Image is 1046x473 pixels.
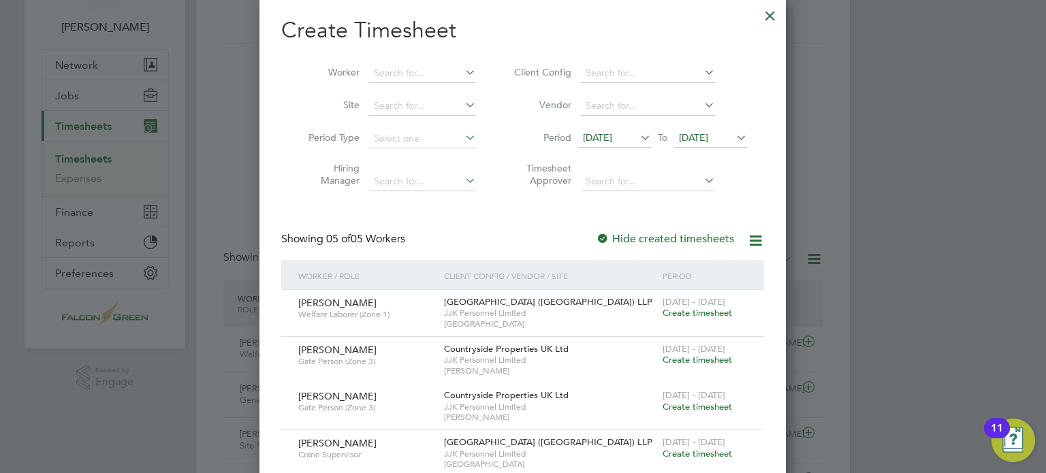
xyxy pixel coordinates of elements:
span: Create timesheet [663,401,732,412]
label: Site [298,99,360,111]
label: Vendor [510,99,571,111]
label: Client Config [510,66,571,78]
span: Welfare Laborer (Zone 1) [298,309,434,320]
span: Countryside Properties UK Ltd [444,389,569,401]
span: [GEOGRAPHIC_DATA] ([GEOGRAPHIC_DATA]) LLP [444,296,652,308]
span: [DATE] [679,131,708,144]
span: JJK Personnel Limited [444,355,656,365]
span: Crane Supervisor [298,449,434,460]
label: Timesheet Approver [510,162,571,186]
label: Worker [298,66,360,78]
div: Showing [281,232,408,246]
span: Gate Person (Zone 3) [298,356,434,367]
span: [DATE] - [DATE] [663,296,725,308]
button: Open Resource Center, 11 new notifications [992,419,1035,462]
span: [GEOGRAPHIC_DATA] [444,459,656,470]
span: 05 of [326,232,351,246]
span: [PERSON_NAME] [298,297,377,309]
span: JJK Personnel Limited [444,402,656,412]
span: 05 Workers [326,232,405,246]
input: Select one [369,129,476,148]
span: Countryside Properties UK Ltd [444,343,569,355]
input: Search for... [369,172,476,191]
span: [PERSON_NAME] [444,365,656,376]
div: 11 [991,428,1003,446]
span: [DATE] - [DATE] [663,343,725,355]
div: Period [659,260,750,291]
input: Search for... [581,64,715,83]
span: To [654,129,671,146]
label: Period Type [298,131,360,144]
span: [DATE] - [DATE] [663,389,725,401]
span: [DATE] - [DATE] [663,436,725,448]
h2: Create Timesheet [281,16,764,45]
label: Period [510,131,571,144]
span: JJK Personnel Limited [444,308,656,319]
span: Create timesheet [663,307,732,319]
span: JJK Personnel Limited [444,448,656,459]
span: [PERSON_NAME] [444,412,656,423]
input: Search for... [581,97,715,116]
input: Search for... [369,64,476,83]
span: [DATE] [583,131,612,144]
span: Create timesheet [663,354,732,365]
div: Worker / Role [295,260,441,291]
input: Search for... [581,172,715,191]
span: [PERSON_NAME] [298,437,377,449]
span: [GEOGRAPHIC_DATA] [444,319,656,329]
span: [GEOGRAPHIC_DATA] ([GEOGRAPHIC_DATA]) LLP [444,436,652,448]
span: Create timesheet [663,448,732,459]
span: [PERSON_NAME] [298,390,377,402]
input: Search for... [369,97,476,116]
label: Hiring Manager [298,162,360,186]
div: Client Config / Vendor / Site [441,260,659,291]
label: Hide created timesheets [596,232,734,246]
span: [PERSON_NAME] [298,344,377,356]
span: Gate Person (Zone 3) [298,402,434,413]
